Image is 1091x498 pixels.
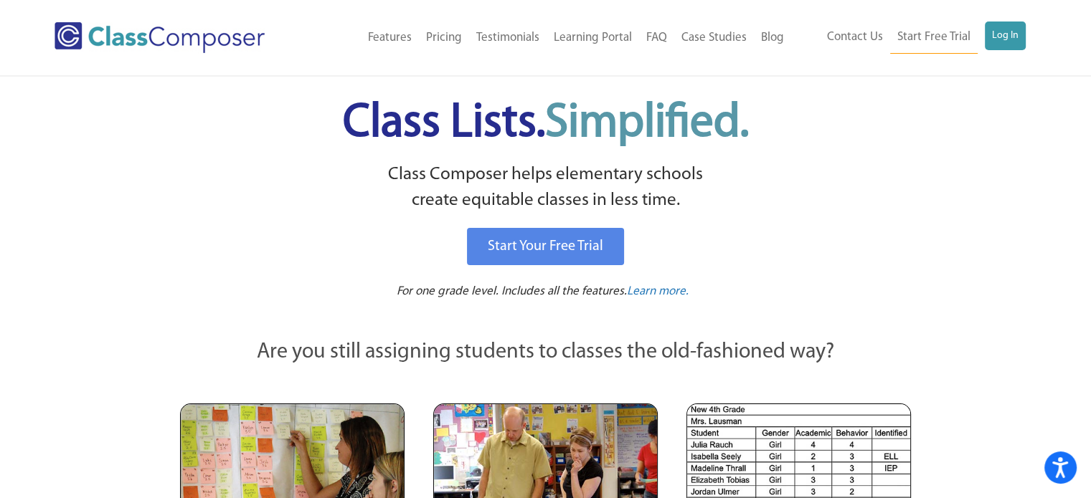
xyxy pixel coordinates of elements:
nav: Header Menu [791,21,1026,54]
a: Learning Portal [547,22,639,54]
a: Pricing [419,22,469,54]
a: Testimonials [469,22,547,54]
a: Contact Us [820,21,890,53]
span: Simplified. [545,100,749,147]
a: Blog [754,22,791,54]
a: Start Your Free Trial [467,228,624,265]
a: FAQ [639,22,674,54]
span: Class Lists. [343,100,749,147]
p: Are you still assigning students to classes the old-fashioned way? [180,337,912,368]
a: Log In [985,21,1026,50]
span: For one grade level. Includes all the features. [397,285,627,297]
span: Start Your Free Trial [488,239,603,254]
p: Class Composer helps elementary schools create equitable classes in less time. [178,162,914,214]
a: Start Free Trial [890,21,978,54]
nav: Header Menu [311,22,790,54]
a: Features [361,22,419,54]
span: Learn more. [627,285,689,297]
a: Case Studies [674,22,754,54]
img: Class Composer [55,22,265,53]
a: Learn more. [627,283,689,301]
